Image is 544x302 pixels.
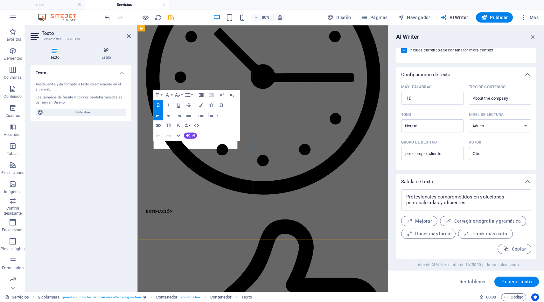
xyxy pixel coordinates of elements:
button: Data Bindings [184,120,191,131]
button: Increase Indent [196,90,206,100]
button: Icons [206,100,216,110]
button: Ordered List [216,110,220,120]
p: Tipo de contenido [469,84,506,90]
i: Volver a cargar página [155,14,162,21]
p: Nivel de lectura [469,112,504,117]
input: Grupo de destino [401,149,464,159]
button: Mejorar [401,216,437,226]
button: Restablecer [456,277,490,287]
h3: Elemento #ed-997080463 [42,36,118,42]
p: Imágenes [4,189,21,194]
span: Include current page content for more context [409,48,493,53]
span: Mejorar [407,218,432,224]
button: AI [184,132,197,138]
p: Tono [401,112,411,117]
button: Underline (⌘U) [174,100,183,110]
p: Salida de texto [401,178,433,185]
p: Cuadros [5,113,20,118]
button: Copiar [498,244,531,254]
button: Align Left [153,110,163,120]
button: Corregir ortografía y gramática [440,216,526,226]
div: Salida de texto [396,174,536,189]
p: Columnas [4,75,22,80]
input: TonoClear [403,121,451,131]
span: Páginas [361,14,388,21]
button: Align Justify [184,110,193,120]
button: Insert Table [164,120,173,131]
p: Máx. palabras [401,84,431,90]
p: Prestaciones [1,170,24,175]
p: Accordion [4,132,22,137]
button: Unordered List [196,110,206,120]
div: Los tamaños de fuente y colores predeterminados se definen en Diseño. [36,95,126,105]
a: Haz clic para cancelar la selección y doble clic para abrir páginas [5,293,29,301]
i: Al redimensionar, ajustar el nivel de zoom automáticamente para ajustarse al dispositivo elegido. [277,15,283,20]
span: Haz clic para seleccionar y doble clic para editar [38,293,59,301]
span: Más [520,14,539,21]
img: Editor Logo [37,14,84,21]
button: Haz clic para salir del modo de previsualización y seguir editando [142,14,149,21]
span: Publicar [481,14,508,21]
h2: Texto [42,30,131,36]
button: Undo (⌘Z) [153,131,163,141]
input: AutorClear [471,149,519,158]
input: Máx. palabras [401,92,464,105]
span: Navegador [398,14,430,21]
span: . preset-columns-two-v2-insurance-alternating-section [62,293,141,301]
button: Bold (⌘B) [153,100,163,110]
div: Añade, edita y da formato a texto directamente en el sitio web. [36,82,126,92]
button: Usercentrics [531,293,539,301]
button: Código [501,293,526,301]
button: Strikethrough [184,100,193,110]
button: Font Family [164,90,173,100]
p: Grupo de destino [401,140,437,145]
button: Redo (⌘⇧Z) [164,131,173,141]
span: Restablecer [459,279,486,284]
input: Tipo de contenidoClear [471,94,519,103]
button: Navegador [395,12,433,23]
p: Pie de página [1,246,24,252]
button: AI Writer [438,12,471,23]
span: Límite de AI Writer diario de 16/5000 palabras alcanzado [414,262,519,267]
button: Más [518,12,541,23]
button: HTML [192,120,201,131]
span: Haz clic para seleccionar y doble clic para editar [241,293,252,301]
p: Tablas [7,151,19,156]
span: Editar diseño [45,109,124,116]
p: Favoritos [4,37,21,42]
button: Superscript [217,90,226,100]
button: Ordered List [206,110,215,120]
h4: Servicios [85,1,169,8]
div: Configuración de texto [396,67,536,82]
button: Clear Formatting [174,120,183,131]
i: Deshacer: Cambiar texto (Ctrl+Z) [104,14,111,21]
h4: Texto [31,65,131,77]
span: Código [504,293,523,301]
h4: Estilo [82,47,131,60]
textarea: Profesionales comprometidos en soluciones personalizadas y eficientes. [404,192,528,208]
p: Formularios [2,265,23,271]
span: Haz clic para seleccionar y doble clic para editar [210,293,232,301]
span: AI Writer [441,14,468,21]
button: Hacer más corto [458,229,513,239]
button: Confirm (⌘+⏎) [174,131,183,141]
p: Encabezado [2,227,24,232]
i: Guardar (Ctrl+S) [167,14,175,21]
div: Diseño (Ctrl+Alt+Y) [325,12,354,23]
button: 80% [251,14,274,21]
span: Generar texto [501,279,532,284]
span: Diseño [327,14,351,21]
p: Elementos [3,56,22,61]
button: Line Height [184,90,193,100]
p: Configuración de texto [401,71,450,78]
p: Autor [469,140,482,145]
button: Font Size [174,90,183,100]
nav: breadcrumb [38,293,252,301]
span: . columns-box [180,293,200,301]
button: Align Center [164,110,173,120]
button: Hacer más largo [401,229,456,239]
span: 00 00 [486,293,496,301]
button: Publicar [476,12,513,23]
button: Insert Link [153,120,163,131]
span: Haz clic para seleccionar y doble clic para editar [156,293,178,301]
